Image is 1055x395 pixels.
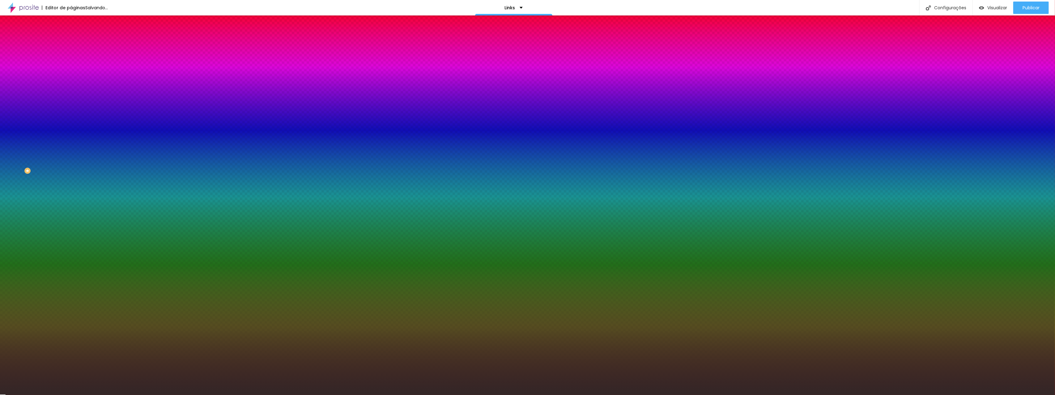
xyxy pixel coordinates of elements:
[504,6,515,10] p: Links
[973,2,1013,14] button: Visualizar
[42,6,85,10] div: Editor de páginas
[1013,2,1049,14] button: Publicar
[1023,5,1040,10] span: Publicar
[979,5,984,11] img: view-1.svg
[987,5,1007,10] span: Visualizar
[85,6,108,10] div: Salvando...
[926,5,931,11] img: Icone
